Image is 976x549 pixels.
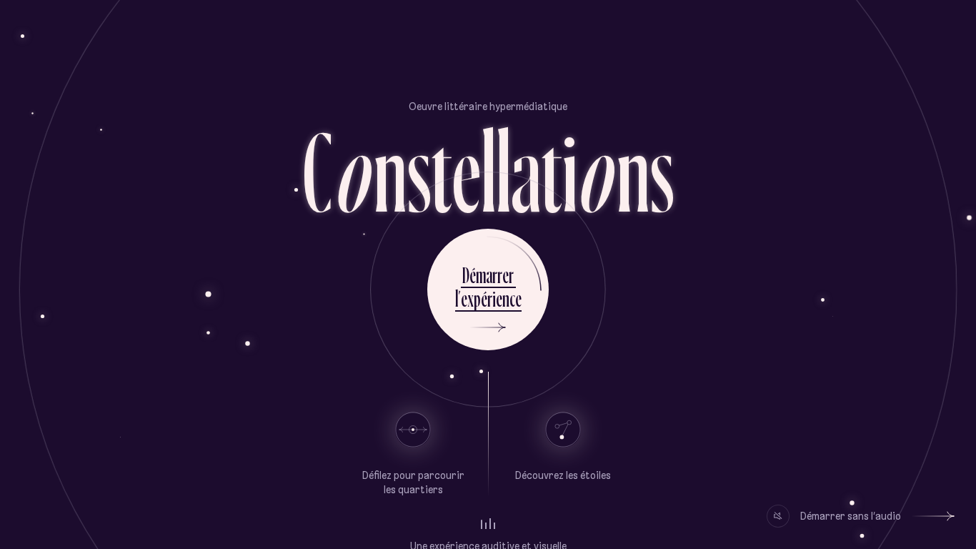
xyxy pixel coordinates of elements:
[487,285,492,312] div: r
[332,114,374,227] div: o
[511,114,541,227] div: a
[541,114,562,227] div: t
[486,261,492,289] div: a
[476,261,486,289] div: m
[515,285,522,312] div: e
[302,114,332,227] div: C
[509,285,515,312] div: c
[502,285,509,312] div: n
[496,285,502,312] div: e
[497,261,502,289] div: r
[496,114,511,227] div: l
[431,114,452,227] div: t
[359,469,467,497] p: Défilez pour parcourir les quartiers
[649,114,674,227] div: s
[515,469,611,483] p: Découvrez les étoiles
[407,114,431,227] div: s
[509,261,514,289] div: r
[492,285,496,312] div: i
[562,114,577,227] div: i
[617,114,649,227] div: n
[474,285,481,312] div: p
[409,99,567,114] p: Oeuvre littéraire hypermédiatique
[800,505,901,528] div: Démarrer sans l’audio
[458,285,461,312] div: ’
[492,261,497,289] div: r
[469,261,476,289] div: é
[427,229,549,350] button: Démarrerl’expérience
[481,285,487,312] div: é
[461,285,467,312] div: e
[481,114,496,227] div: l
[575,114,617,227] div: o
[374,114,407,227] div: n
[452,114,481,227] div: e
[467,285,474,312] div: x
[455,285,458,312] div: l
[502,261,509,289] div: e
[462,261,469,289] div: D
[767,505,955,528] button: Démarrer sans l’audio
